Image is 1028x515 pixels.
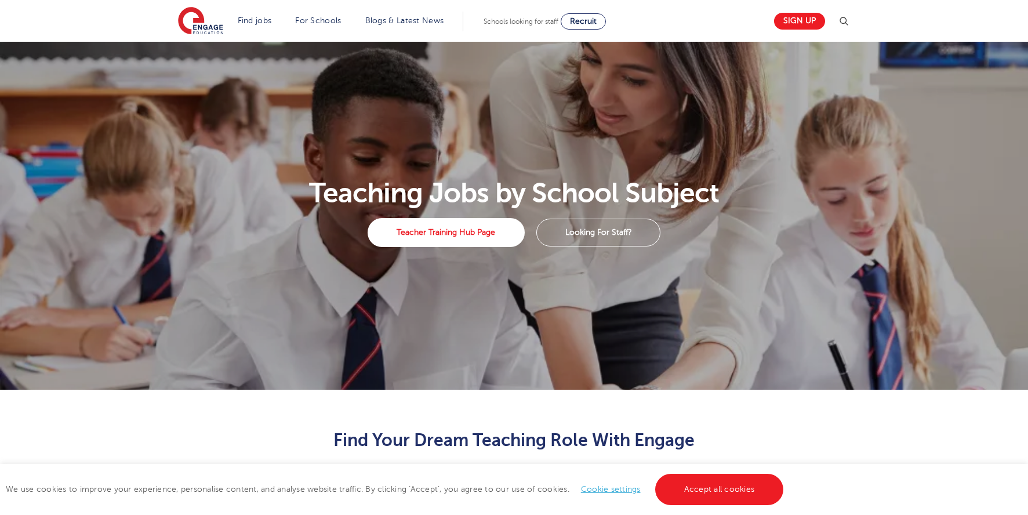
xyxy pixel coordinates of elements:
a: Cookie settings [581,485,641,494]
h1: Teaching Jobs by School Subject [171,179,857,207]
a: Blogs & Latest News [365,16,444,25]
a: Find jobs [238,16,272,25]
span: Recruit [570,17,597,26]
a: Teacher Training Hub Page [368,218,525,247]
h2: Find Your Dream Teaching Role With Engage [230,430,798,450]
a: For Schools [295,16,341,25]
a: Accept all cookies [655,474,784,505]
img: Engage Education [178,7,223,36]
a: Looking For Staff? [536,219,660,246]
span: We use cookies to improve your experience, personalise content, and analyse website traffic. By c... [6,485,786,494]
a: Recruit [561,13,606,30]
a: Sign up [774,13,825,30]
span: Schools looking for staff [484,17,558,26]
